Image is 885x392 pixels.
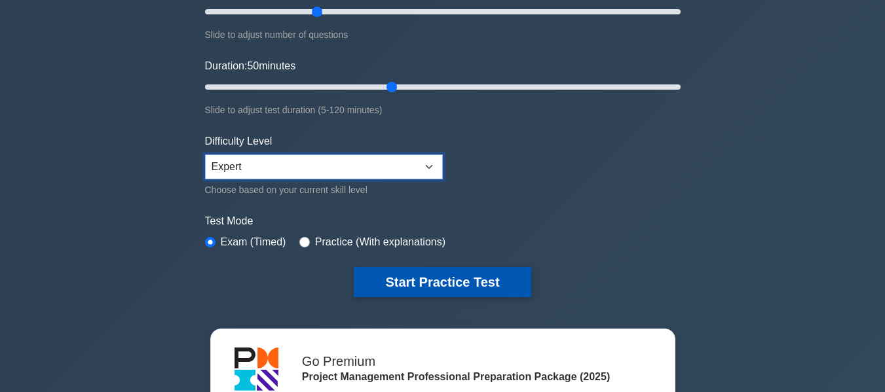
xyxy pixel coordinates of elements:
[205,27,681,43] div: Slide to adjust number of questions
[205,182,443,198] div: Choose based on your current skill level
[247,60,259,71] span: 50
[205,58,296,74] label: Duration: minutes
[205,102,681,118] div: Slide to adjust test duration (5-120 minutes)
[354,267,531,297] button: Start Practice Test
[205,213,681,229] label: Test Mode
[315,234,445,250] label: Practice (With explanations)
[221,234,286,250] label: Exam (Timed)
[205,134,273,149] label: Difficulty Level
